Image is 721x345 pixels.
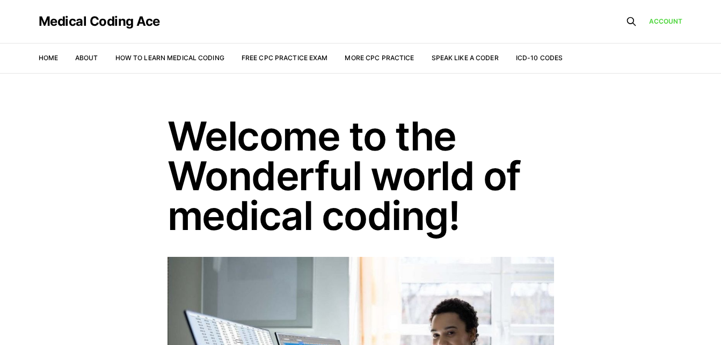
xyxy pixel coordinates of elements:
[115,54,224,62] a: How to Learn Medical Coding
[75,54,98,62] a: About
[167,116,554,235] h1: Welcome to the Wonderful world of medical coding!
[39,54,58,62] a: Home
[649,16,683,26] a: Account
[242,54,328,62] a: Free CPC Practice Exam
[432,54,499,62] a: Speak Like a Coder
[516,54,563,62] a: ICD-10 Codes
[39,15,160,28] a: Medical Coding Ace
[345,54,414,62] a: More CPC Practice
